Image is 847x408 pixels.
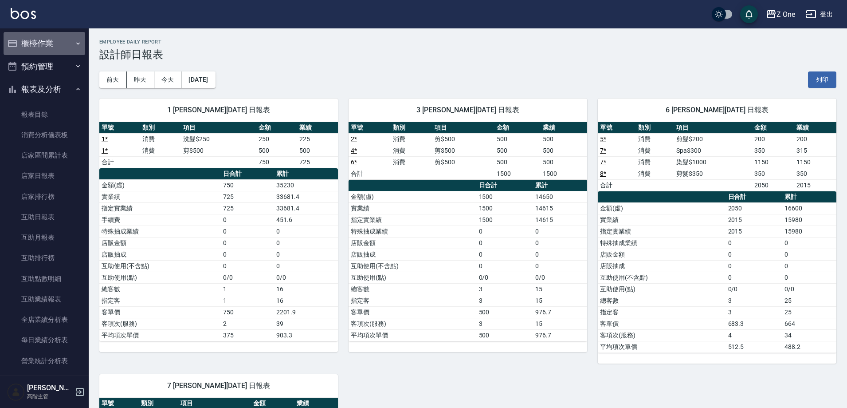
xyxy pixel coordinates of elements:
td: 25 [782,295,836,306]
td: 1500 [477,214,533,226]
td: 消費 [636,168,674,179]
td: 0 [274,226,338,237]
th: 日合計 [221,168,274,180]
th: 類別 [636,122,674,134]
td: 染髮$1000 [674,156,752,168]
img: Logo [11,8,36,19]
td: 互助使用(點) [598,283,726,295]
a: 報表目錄 [4,104,85,125]
td: 375 [221,329,274,341]
td: Spa$300 [674,145,752,156]
td: 500 [297,145,338,156]
a: 消費分析儀表板 [4,125,85,145]
td: 互助使用(不含點) [598,272,726,283]
th: 金額 [494,122,541,134]
td: 350 [752,145,794,156]
td: 500 [477,306,533,318]
td: 互助使用(點) [349,272,477,283]
div: Z One [776,9,795,20]
td: 1150 [794,156,836,168]
th: 業績 [541,122,587,134]
th: 業績 [297,122,338,134]
td: 1500 [541,168,587,179]
td: 0 [726,260,782,272]
td: 33681.4 [274,202,338,214]
td: 0 [533,260,587,272]
td: 合計 [349,168,391,179]
td: 客項次(服務) [598,329,726,341]
th: 類別 [140,122,181,134]
td: 金額(虛) [349,191,477,202]
td: 0 [533,237,587,249]
td: 特殊抽成業績 [598,237,726,249]
td: 客項次(服務) [99,318,221,329]
a: 全店業績分析表 [4,309,85,330]
td: 實業績 [99,191,221,202]
td: 消費 [391,145,433,156]
td: 剪$500 [432,156,494,168]
td: 0 [274,249,338,260]
td: 指定實業績 [99,202,221,214]
span: 7 [PERSON_NAME][DATE] 日報表 [110,381,327,390]
td: 15 [533,283,587,295]
td: 34 [782,329,836,341]
th: 累計 [782,191,836,203]
td: 16 [274,295,338,306]
td: 指定客 [598,306,726,318]
td: 0/0 [782,283,836,295]
th: 單號 [349,122,391,134]
td: 0/0 [477,272,533,283]
td: 451.6 [274,214,338,226]
th: 項目 [432,122,494,134]
th: 累計 [274,168,338,180]
td: 總客數 [99,283,221,295]
td: 總客數 [349,283,477,295]
td: 725 [221,202,274,214]
td: 0 [782,260,836,272]
td: 1 [221,295,274,306]
td: 2050 [752,179,794,191]
h3: 設計師日報表 [99,48,836,61]
td: 14615 [533,202,587,214]
td: 2050 [726,202,782,214]
td: 976.7 [533,306,587,318]
td: 店販金額 [349,237,477,249]
td: 平均項次單價 [598,341,726,353]
td: 3 [477,283,533,295]
td: 實業績 [349,202,477,214]
td: 消費 [636,156,674,168]
td: 976.7 [533,329,587,341]
td: 16600 [782,202,836,214]
td: 指定客 [99,295,221,306]
td: 2015 [794,179,836,191]
td: 0 [477,249,533,260]
h5: [PERSON_NAME] [27,384,72,392]
button: 前天 [99,71,127,88]
td: 0 [274,237,338,249]
td: 客單價 [598,318,726,329]
td: 0 [274,260,338,272]
td: 1500 [477,202,533,214]
td: 店販金額 [598,249,726,260]
table: a dense table [349,122,587,180]
td: 2015 [726,226,782,237]
td: 互助使用(點) [99,272,221,283]
td: 315 [794,145,836,156]
td: 200 [752,133,794,145]
td: 3 [726,295,782,306]
td: 0 [221,237,274,249]
td: 剪髮$350 [674,168,752,179]
td: 消費 [391,133,433,145]
td: 指定實業績 [598,226,726,237]
td: 14615 [533,214,587,226]
td: 200 [794,133,836,145]
th: 累計 [533,180,587,191]
td: 3 [477,318,533,329]
a: 互助月報表 [4,227,85,248]
td: 0 [782,237,836,249]
td: 客項次(服務) [349,318,477,329]
td: 500 [541,156,587,168]
td: 225 [297,133,338,145]
td: 剪髮$200 [674,133,752,145]
th: 金額 [256,122,297,134]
